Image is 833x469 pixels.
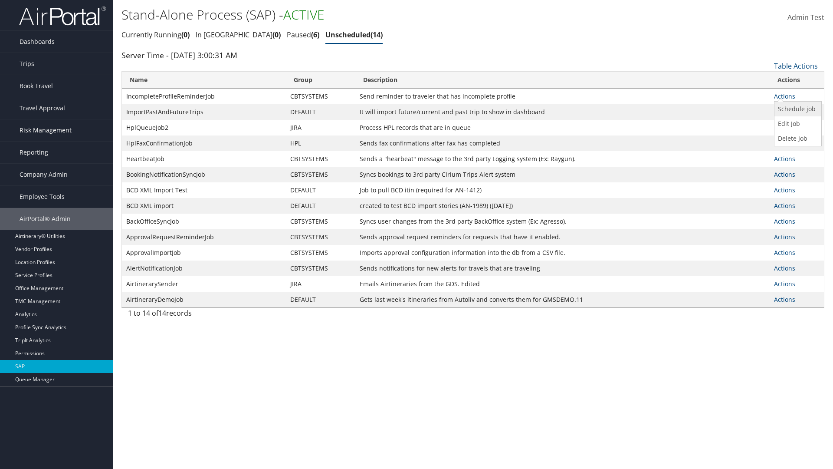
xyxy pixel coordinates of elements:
span: Dashboards [20,31,55,53]
span: Employee Tools [20,186,65,208]
td: Sends a "hearbeat" message to the 3rd party Logging system (Ex: Raygun). [355,151,770,167]
td: ImportPastAndFutureTrips [122,104,286,120]
a: Delete Job [774,131,819,146]
span: Risk Management [20,119,72,141]
a: Unscheduled14 [325,30,383,40]
a: Actions [774,201,795,210]
span: AirPortal® Admin [20,208,71,230]
td: BCD XML Import Test [122,182,286,198]
td: DEFAULT [286,292,355,307]
td: AirtineraryDemoJob [122,292,286,307]
td: CBTSYSTEMS [286,214,355,229]
td: DEFAULT [286,104,355,120]
td: Send reminder to traveler that has incomplete profile [355,89,770,104]
th: Description [355,72,770,89]
th: Actions [770,72,824,89]
a: Actions [774,248,795,257]
span: Admin Test [787,13,824,22]
a: Admin Test [787,4,824,31]
span: 14 [158,308,166,318]
td: created to test BCD import stories (AN-1989) ([DATE]) [355,198,770,214]
td: Job to pull BCD itin (required for AN-1412) [355,182,770,198]
td: HplFaxConfirmationJob [122,135,286,151]
img: airportal-logo.png [19,6,106,26]
td: AirtinerarySender [122,276,286,292]
span: Reporting [20,142,48,163]
a: Paused6 [287,30,319,40]
td: Imports approval configuration information into the db from a CSV file. [355,245,770,261]
a: Currently Running0 [121,30,190,40]
h1: Stand-Alone Process (SAP) - [121,6,590,24]
a: Actions [774,186,795,194]
td: IncompleteProfileReminderJob [122,89,286,104]
a: Actions [774,155,795,163]
td: Sends approval request reminders for requests that have it enabled. [355,229,770,245]
th: Name: activate to sort column ascending [122,72,286,89]
span: ACTIVE [283,6,325,23]
td: Syncs bookings to 3rd party Cirium Trips Alert system [355,167,770,182]
td: Syncs user changes from the 3rd party BackOffice system (Ex: Agresso). [355,214,770,229]
td: DEFAULT [286,182,355,198]
td: JIRA [286,120,355,135]
td: CBTSYSTEMS [286,261,355,276]
td: HplQueueJob2 [122,120,286,135]
th: Group: activate to sort column ascending [286,72,355,89]
span: Trips [20,53,34,75]
td: CBTSYSTEMS [286,229,355,245]
span: Company Admin [20,164,68,185]
td: ApprovalRequestReminderJob [122,229,286,245]
td: BCD XML import [122,198,286,214]
td: CBTSYSTEMS [286,167,355,182]
td: HPL [286,135,355,151]
td: HeartbeatJob [122,151,286,167]
td: It will import future/current and past trip to show in dashboard [355,104,770,120]
a: Actions [774,170,795,178]
td: Gets last week's itineraries from Autoliv and converts them for GMSDEMO.11 [355,292,770,307]
span: 6 [311,30,319,40]
a: Schedule job [774,102,819,116]
td: CBTSYSTEMS [286,245,355,261]
td: BookingNotificationSyncJob [122,167,286,182]
td: BackOfficeSyncJob [122,214,286,229]
a: Actions [774,295,795,304]
a: Edit Job [774,116,819,131]
a: Actions [774,217,795,225]
td: ApprovalImportJob [122,245,286,261]
td: Process HPL records that are in queue [355,120,770,135]
td: Sends notifications for new alerts for travels that are traveling [355,261,770,276]
span: 0 [272,30,281,40]
td: DEFAULT [286,198,355,214]
td: Emails Airtineraries from the GDS. Edited [355,276,770,292]
a: Actions [774,280,795,288]
a: Actions [774,92,795,100]
span: 14 [371,30,383,40]
td: CBTSYSTEMS [286,89,355,104]
td: Sends fax confirmations after fax has completed [355,135,770,151]
td: JIRA [286,276,355,292]
span: Book Travel [20,75,53,97]
td: AlertNotificationJob [122,261,286,276]
td: CBTSYSTEMS [286,151,355,167]
div: Server Time - [DATE] 3:00:31 AM [121,50,824,61]
a: Actions [774,233,795,241]
span: Travel Approval [20,97,65,119]
span: 0 [181,30,190,40]
a: In [GEOGRAPHIC_DATA]0 [196,30,281,40]
div: 1 to 14 of records [128,308,291,323]
a: Table Actions [774,61,818,71]
a: Actions [774,264,795,272]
